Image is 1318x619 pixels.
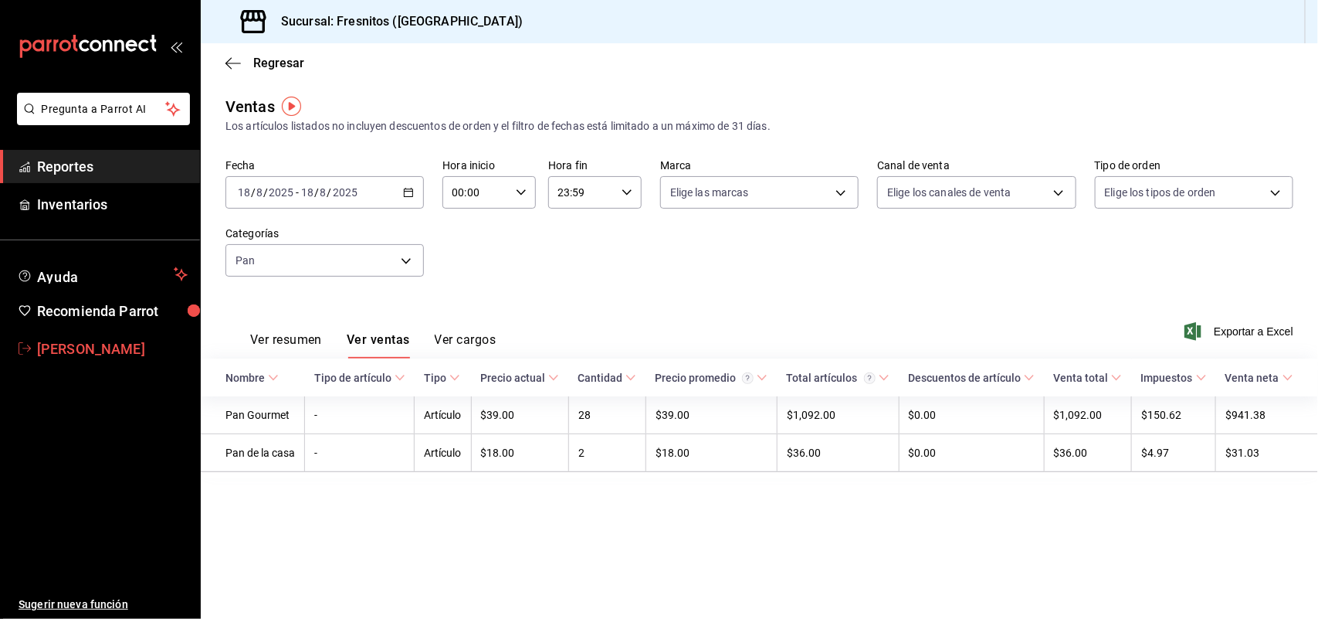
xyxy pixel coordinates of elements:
div: Venta neta [1225,372,1279,384]
td: - [305,434,415,472]
td: $941.38 [1216,396,1318,434]
button: Pregunta a Parrot AI [17,93,190,125]
td: $36.00 [778,434,899,472]
td: Pan de la casa [201,434,305,472]
input: ---- [332,186,358,199]
span: Reportes [37,156,188,177]
input: -- [300,186,314,199]
input: -- [320,186,327,199]
span: Descuentos de artículo [908,372,1035,384]
span: Recomienda Parrot [37,301,188,321]
td: Artículo [415,434,471,472]
td: 2 [568,434,645,472]
td: Pan Gourmet [201,396,305,434]
span: Venta neta [1225,372,1293,384]
span: / [263,186,268,199]
svg: Precio promedio = Total artículos / cantidad [742,372,754,384]
label: Hora inicio [442,161,536,172]
div: Tipo [424,372,446,384]
span: / [251,186,256,199]
td: $150.62 [1132,396,1216,434]
input: -- [237,186,251,199]
button: open_drawer_menu [170,40,182,53]
div: Cantidad [578,372,622,384]
div: Nombre [225,372,265,384]
button: Regresar [225,56,304,70]
span: - [296,186,299,199]
button: Exportar a Excel [1188,322,1293,341]
div: Total artículos [787,372,876,384]
span: Precio actual [480,372,559,384]
td: 28 [568,396,645,434]
td: $0.00 [899,396,1044,434]
td: $1,092.00 [1044,396,1131,434]
td: $4.97 [1132,434,1216,472]
button: Ver ventas [347,332,410,359]
span: Impuestos [1141,372,1207,384]
label: Marca [660,161,859,172]
span: Tipo de artículo [314,372,405,384]
span: Cantidad [578,372,636,384]
span: Ayuda [37,265,168,284]
label: Canal de venta [877,161,1076,172]
span: Venta total [1053,372,1122,384]
td: $1,092.00 [778,396,899,434]
div: Los artículos listados no incluyen descuentos de orden y el filtro de fechas está limitado a un m... [225,118,1293,134]
span: Pregunta a Parrot AI [42,101,166,117]
h3: Sucursal: Fresnitos ([GEOGRAPHIC_DATA]) [269,12,523,31]
label: Fecha [225,161,424,172]
div: Ventas [225,95,275,118]
span: Inventarios [37,194,188,215]
img: Tooltip marker [282,97,301,116]
span: Pan [235,253,255,268]
div: Precio actual [480,372,545,384]
span: Total artículos [787,372,889,384]
div: Precio promedio [655,372,754,384]
td: Artículo [415,396,471,434]
div: Descuentos de artículo [908,372,1021,384]
span: Elige los canales de venta [887,185,1011,200]
div: Venta total [1053,372,1108,384]
td: $18.00 [645,434,777,472]
span: Elige las marcas [670,185,749,200]
input: -- [256,186,263,199]
div: navigation tabs [250,332,496,359]
td: - [305,396,415,434]
span: Tipo [424,372,460,384]
button: Ver resumen [250,332,322,359]
span: / [314,186,319,199]
div: Impuestos [1141,372,1193,384]
div: Tipo de artículo [314,372,391,384]
td: $31.03 [1216,434,1318,472]
td: $36.00 [1044,434,1131,472]
td: $18.00 [471,434,568,472]
span: [PERSON_NAME] [37,338,188,359]
td: $39.00 [471,396,568,434]
span: Precio promedio [655,372,767,384]
td: $39.00 [645,396,777,434]
span: Sugerir nueva función [19,597,188,613]
td: $0.00 [899,434,1044,472]
span: Regresar [253,56,304,70]
label: Categorías [225,229,424,240]
span: / [327,186,332,199]
label: Tipo de orden [1095,161,1293,172]
span: Elige los tipos de orden [1105,185,1216,200]
svg: El total artículos considera cambios de precios en los artículos así como costos adicionales por ... [864,372,876,384]
input: ---- [268,186,294,199]
a: Pregunta a Parrot AI [11,112,190,128]
button: Ver cargos [435,332,496,359]
label: Hora fin [548,161,642,172]
span: Nombre [225,372,279,384]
